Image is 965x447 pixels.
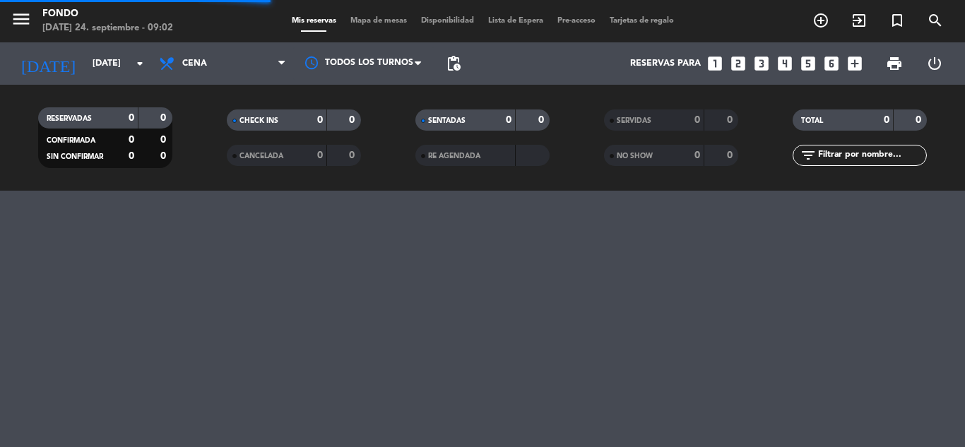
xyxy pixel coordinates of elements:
i: search [927,12,944,29]
span: Tarjetas de regalo [603,17,681,25]
button: menu [11,8,32,35]
strong: 0 [129,113,134,123]
strong: 0 [317,115,323,125]
i: looks_3 [752,54,771,73]
span: TOTAL [801,117,823,124]
i: turned_in_not [889,12,906,29]
strong: 0 [317,150,323,160]
span: SERVIDAS [617,117,651,124]
i: looks_two [729,54,747,73]
span: pending_actions [445,55,462,72]
strong: 0 [538,115,547,125]
span: NO SHOW [617,153,653,160]
span: Cena [182,59,207,68]
strong: 0 [349,115,357,125]
i: [DATE] [11,48,85,79]
strong: 0 [160,135,169,145]
strong: 0 [160,113,169,123]
i: add_circle_outline [812,12,829,29]
strong: 0 [349,150,357,160]
i: add_box [846,54,864,73]
strong: 0 [916,115,924,125]
span: Mapa de mesas [343,17,414,25]
i: arrow_drop_down [131,55,148,72]
span: Mis reservas [285,17,343,25]
span: Pre-acceso [550,17,603,25]
strong: 0 [160,151,169,161]
i: looks_4 [776,54,794,73]
i: looks_6 [822,54,841,73]
div: Fondo [42,7,173,21]
span: Reservas para [630,59,701,68]
strong: 0 [884,115,889,125]
span: SIN CONFIRMAR [47,153,103,160]
strong: 0 [694,115,700,125]
strong: 0 [727,150,735,160]
span: CHECK INS [239,117,278,124]
strong: 0 [129,135,134,145]
span: CANCELADA [239,153,283,160]
i: filter_list [800,147,817,164]
i: looks_5 [799,54,817,73]
i: looks_one [706,54,724,73]
strong: 0 [506,115,511,125]
strong: 0 [727,115,735,125]
strong: 0 [129,151,134,161]
div: [DATE] 24. septiembre - 09:02 [42,21,173,35]
i: exit_to_app [851,12,868,29]
strong: 0 [694,150,700,160]
i: menu [11,8,32,30]
span: CONFIRMADA [47,137,95,144]
input: Filtrar por nombre... [817,148,926,163]
span: SENTADAS [428,117,466,124]
span: RESERVADAS [47,115,92,122]
i: power_settings_new [926,55,943,72]
span: RE AGENDADA [428,153,480,160]
span: Disponibilidad [414,17,481,25]
span: print [886,55,903,72]
div: LOG OUT [914,42,954,85]
span: Lista de Espera [481,17,550,25]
